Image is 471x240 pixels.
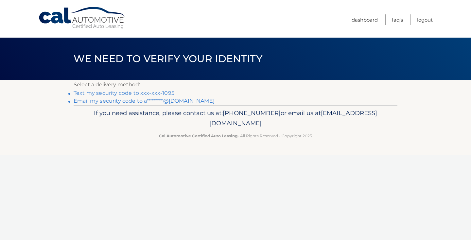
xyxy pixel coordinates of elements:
[78,108,393,129] p: If you need assistance, please contact us at: or email us at
[74,80,397,89] p: Select a delivery method:
[223,109,281,117] span: [PHONE_NUMBER]
[74,98,215,104] a: Email my security code to a********@[DOMAIN_NAME]
[74,53,262,65] span: We need to verify your identity
[78,132,393,139] p: - All Rights Reserved - Copyright 2025
[392,14,403,25] a: FAQ's
[352,14,378,25] a: Dashboard
[159,133,237,138] strong: Cal Automotive Certified Auto Leasing
[38,7,127,30] a: Cal Automotive
[74,90,174,96] a: Text my security code to xxx-xxx-1095
[417,14,433,25] a: Logout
